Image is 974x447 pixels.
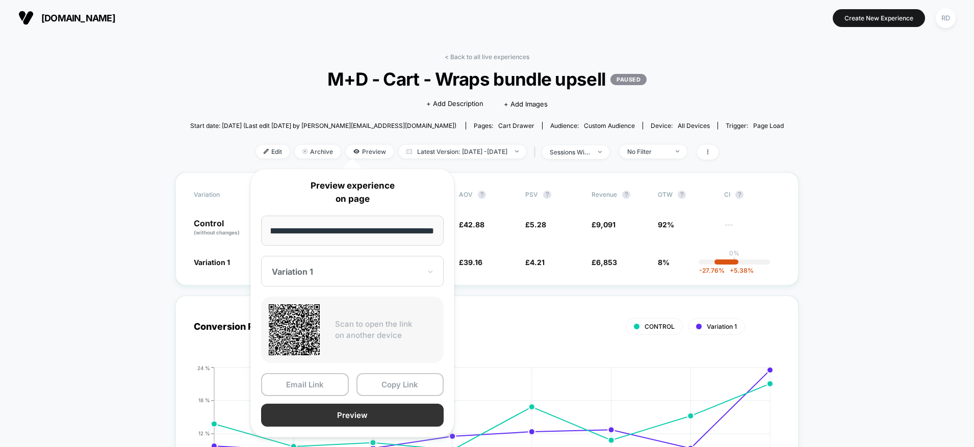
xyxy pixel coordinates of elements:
[261,179,444,205] p: Preview experience on page
[753,122,784,129] span: Page Load
[194,258,230,267] span: Variation 1
[936,8,956,28] div: RD
[18,10,34,25] img: Visually logo
[525,191,538,198] span: PSV
[525,220,546,229] span: £
[399,145,526,159] span: Latest Version: [DATE] - [DATE]
[198,397,210,403] tspan: 18 %
[346,145,394,159] span: Preview
[478,191,486,199] button: ?
[459,220,484,229] span: £
[264,149,269,154] img: edit
[678,122,710,129] span: all devices
[550,148,591,156] div: sessions with impression
[627,148,668,155] div: No Filter
[194,191,250,199] span: Variation
[464,220,484,229] span: 42.88
[735,191,744,199] button: ?
[445,53,529,61] a: < Back to all live experiences
[459,191,473,198] span: AOV
[584,122,635,129] span: Custom Audience
[220,68,754,90] span: M+D - Cart - Wraps bundle upsell
[459,258,482,267] span: £
[724,191,780,199] span: CI
[194,219,250,236] p: Control
[194,229,240,235] span: (without changes)
[724,222,780,236] span: ---
[678,191,686,199] button: ?
[426,99,483,109] span: + Add Description
[658,220,674,229] span: 92%
[729,249,739,257] p: 0%
[726,122,784,129] div: Trigger:
[15,10,118,26] button: [DOMAIN_NAME]
[335,319,436,341] p: Scan to open the link on another device
[933,8,959,29] button: RD
[658,191,714,199] span: OTW
[356,373,444,396] button: Copy Link
[733,257,735,265] p: |
[550,122,635,129] div: Audience:
[658,258,670,267] span: 8%
[474,122,534,129] div: Pages:
[699,267,725,274] span: -27.76 %
[592,258,617,267] span: £
[525,258,545,267] span: £
[198,430,210,436] tspan: 12 %
[833,9,925,27] button: Create New Experience
[530,258,545,267] span: 4.21
[190,122,456,129] span: Start date: [DATE] (Last edit [DATE] by [PERSON_NAME][EMAIL_ADDRESS][DOMAIN_NAME])
[406,149,412,154] img: calendar
[504,100,548,108] span: + Add Images
[610,74,647,85] p: PAUSED
[730,267,734,274] span: +
[592,220,616,229] span: £
[676,150,679,152] img: end
[261,404,444,427] button: Preview
[643,122,717,129] span: Device:
[622,191,630,199] button: ?
[515,150,519,152] img: end
[530,220,546,229] span: 5.28
[598,151,602,153] img: end
[707,323,737,330] span: Variation 1
[531,145,542,160] span: |
[543,191,551,199] button: ?
[596,220,616,229] span: 9,091
[592,191,617,198] span: Revenue
[41,13,115,23] span: [DOMAIN_NAME]
[197,364,210,371] tspan: 24 %
[295,145,341,159] span: Archive
[498,122,534,129] span: cart drawer
[596,258,617,267] span: 6,853
[261,373,349,396] button: Email Link
[302,149,307,154] img: end
[464,258,482,267] span: 39.16
[256,145,290,159] span: Edit
[725,267,754,274] span: 5.38 %
[645,323,675,330] span: CONTROL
